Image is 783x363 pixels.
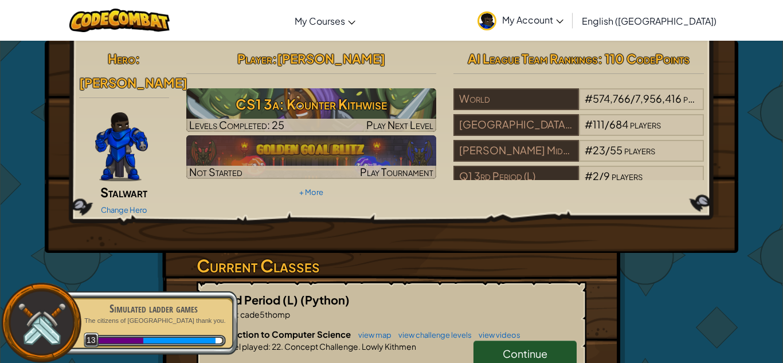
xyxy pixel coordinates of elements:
img: swords.png [15,297,68,349]
a: view map [353,330,391,339]
span: 111 [593,118,605,131]
span: # [585,169,593,182]
span: Q1 3rd Period (L) [206,292,300,307]
span: [PERSON_NAME] [277,50,385,67]
a: English ([GEOGRAPHIC_DATA]) [576,5,722,36]
span: 2 [593,169,599,182]
h3: CS1 3a: Kounter Kithwise [186,91,437,117]
div: [PERSON_NAME] Middle [453,140,578,162]
span: 7,956,416 [635,92,682,105]
span: : [135,50,140,67]
span: English ([GEOGRAPHIC_DATA]) [582,15,717,27]
a: [PERSON_NAME] Middle#23/55players [453,151,704,164]
span: 574,766 [593,92,631,105]
span: : [237,309,239,319]
a: view videos [473,330,520,339]
span: 684 [609,118,628,131]
span: players [624,143,655,157]
span: : [272,50,277,67]
span: Introduction to Computer Science [206,329,353,339]
img: Gordon-selection-pose.png [95,112,148,181]
span: AI League Team Rankings [468,50,598,67]
span: My Courses [295,15,345,27]
span: Not Started [189,165,242,178]
span: Player [237,50,272,67]
span: 23 [593,143,605,157]
span: 9 [604,169,610,182]
span: : [268,341,271,352]
span: players [630,118,661,131]
a: + More [299,188,323,197]
span: Levels Completed: 25 [189,118,284,131]
span: My Account [502,14,563,26]
span: cade5thomp [239,309,290,319]
span: Continue [503,347,547,360]
span: : 110 CodePoints [598,50,690,67]
span: Hero [108,50,135,67]
span: / [631,92,635,105]
span: / [605,118,609,131]
div: Q1 3rd Period (L) [453,166,578,188]
span: Play Next Level [366,118,433,131]
span: / [605,143,610,157]
span: players [612,169,643,182]
img: avatar [477,11,496,30]
span: (Python) [300,292,350,307]
h3: Current Classes [197,253,586,279]
div: [GEOGRAPHIC_DATA] 01 [453,114,578,136]
div: Simulated ladder games [81,300,226,317]
span: # [585,118,593,131]
span: Lowly Kithmen [361,341,416,352]
span: 55 [610,143,623,157]
a: World#574,766/7,956,416players [453,99,704,112]
a: Not StartedPlay Tournament [186,135,437,179]
span: players [683,92,714,105]
p: The citizens of [GEOGRAPHIC_DATA] thank you. [81,317,226,325]
img: CodeCombat logo [69,9,170,32]
a: Change Hero [101,205,147,214]
a: view challenge levels [393,330,472,339]
span: [PERSON_NAME] [79,75,187,91]
span: Play Tournament [360,165,433,178]
span: 13 [84,333,99,348]
a: Q1 3rd Period (L)#2/9players [453,177,704,190]
div: World [453,88,578,110]
a: [GEOGRAPHIC_DATA] 01#111/684players [453,125,704,138]
img: CS1 3a: Kounter Kithwise [186,88,437,132]
span: 22. Concept Challenge. [271,341,361,352]
span: # [585,92,593,105]
span: / [599,169,604,182]
a: My Account [472,2,569,38]
span: # [585,143,593,157]
a: My Courses [289,5,361,36]
span: Stalwart [100,184,147,200]
img: Golden Goal [186,135,437,179]
a: Play Next Level [186,88,437,132]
